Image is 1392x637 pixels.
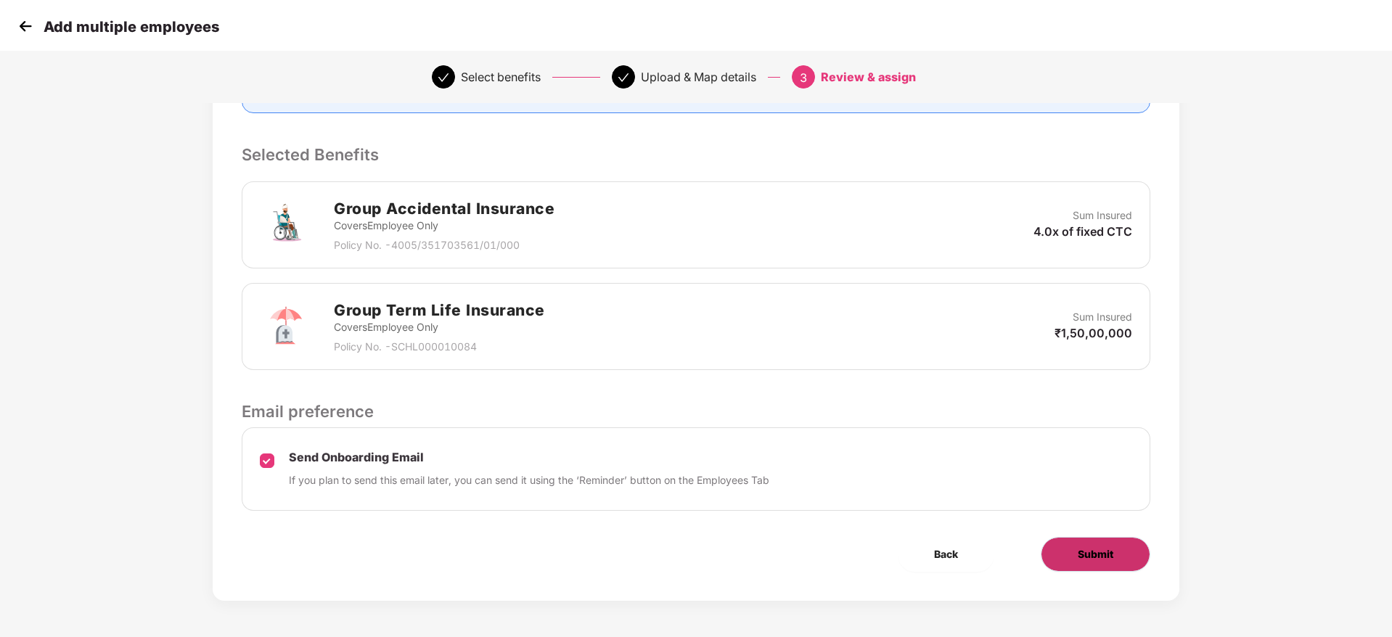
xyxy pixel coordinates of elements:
[898,537,994,572] button: Back
[15,15,36,37] img: svg+xml;base64,PHN2ZyB4bWxucz0iaHR0cDovL3d3dy53My5vcmcvMjAwMC9zdmciIHdpZHRoPSIzMCIgaGVpZ2h0PSIzMC...
[1073,207,1132,223] p: Sum Insured
[1078,546,1113,562] span: Submit
[1073,309,1132,325] p: Sum Insured
[641,65,756,89] div: Upload & Map details
[1033,223,1132,239] p: 4.0x of fixed CTC
[1041,537,1150,572] button: Submit
[461,65,541,89] div: Select benefits
[800,70,807,85] span: 3
[334,319,545,335] p: Covers Employee Only
[438,72,449,83] span: check
[334,197,554,221] h2: Group Accidental Insurance
[44,18,219,36] p: Add multiple employees
[334,298,545,322] h2: Group Term Life Insurance
[934,546,958,562] span: Back
[242,399,1150,424] p: Email preference
[618,72,629,83] span: check
[289,450,769,465] p: Send Onboarding Email
[289,472,769,488] p: If you plan to send this email later, you can send it using the ‘Reminder’ button on the Employee...
[242,142,1150,167] p: Selected Benefits
[1055,325,1132,341] p: ₹1,50,00,000
[334,237,554,253] p: Policy No. - 4005/351703561/01/000
[334,339,545,355] p: Policy No. - SCHL000010084
[260,199,312,251] img: svg+xml;base64,PHN2ZyB4bWxucz0iaHR0cDovL3d3dy53My5vcmcvMjAwMC9zdmciIHdpZHRoPSI3MiIgaGVpZ2h0PSI3Mi...
[334,218,554,234] p: Covers Employee Only
[821,65,916,89] div: Review & assign
[260,300,312,353] img: svg+xml;base64,PHN2ZyB4bWxucz0iaHR0cDovL3d3dy53My5vcmcvMjAwMC9zdmciIHdpZHRoPSI3MiIgaGVpZ2h0PSI3Mi...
